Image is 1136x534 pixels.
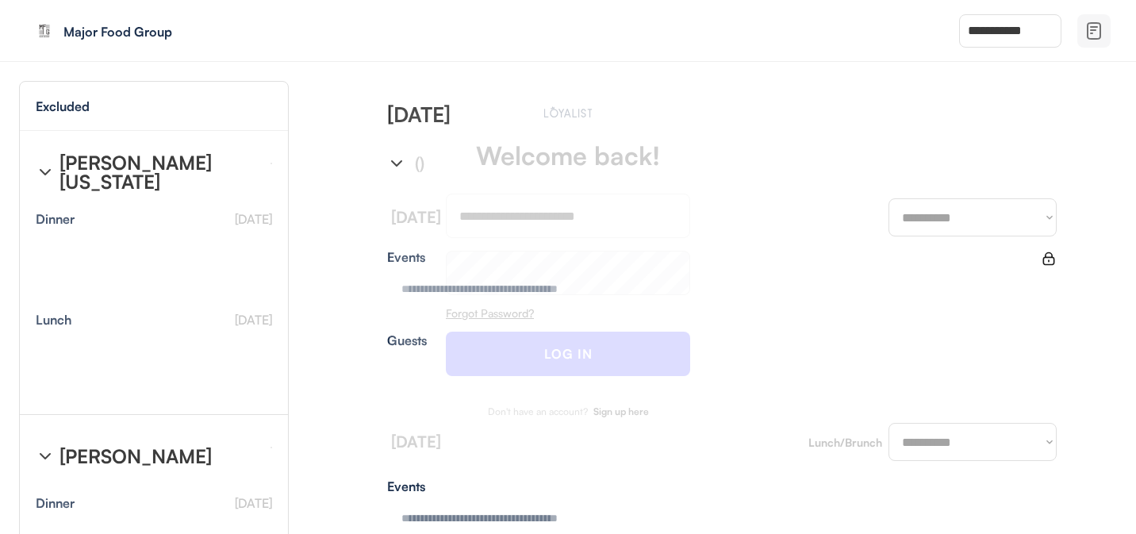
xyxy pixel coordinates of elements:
[541,106,596,117] img: Main.svg
[593,405,649,417] strong: Sign up here
[476,143,660,168] div: Welcome back!
[446,306,534,320] u: Forgot Password?
[488,407,588,417] div: Don't have an account?
[446,332,690,376] button: LOG IN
